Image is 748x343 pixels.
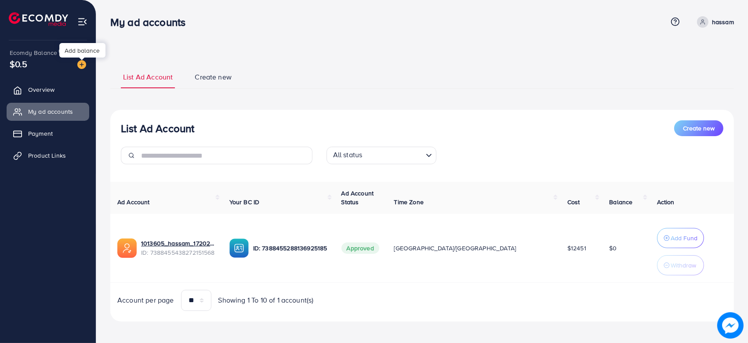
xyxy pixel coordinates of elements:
a: Overview [7,81,89,98]
button: Add Fund [657,228,704,248]
span: Ad Account [117,198,150,206]
a: My ad accounts [7,103,89,120]
span: Your BC ID [229,198,260,206]
span: $12451 [567,244,586,253]
a: Product Links [7,147,89,164]
div: Search for option [327,147,436,164]
span: Account per page [117,295,174,305]
a: hassam [694,16,734,28]
input: Search for option [365,148,422,162]
span: Showing 1 To 10 of 1 account(s) [218,295,314,305]
span: Time Zone [394,198,424,206]
img: ic-ads-acc.e4c84228.svg [117,238,137,258]
div: <span class='underline'>1013605_hassam_1720258849996</span></br>7388455438272151568 [141,239,215,257]
p: Add Fund [671,233,697,243]
span: ID: 7388455438272151568 [141,248,215,257]
span: Create new [195,72,232,82]
img: menu [77,17,87,27]
p: Withdraw [671,260,696,271]
span: Action [657,198,675,206]
span: My ad accounts [28,107,73,116]
a: Payment [7,125,89,142]
span: Create new [683,124,715,133]
h3: List Ad Account [121,122,194,135]
span: Ecomdy Balance [10,48,57,57]
span: List Ad Account [123,72,173,82]
span: [GEOGRAPHIC_DATA]/[GEOGRAPHIC_DATA] [394,244,516,253]
button: Withdraw [657,255,704,275]
button: Create new [674,120,723,136]
span: Approved [341,242,379,254]
p: hassam [712,17,734,27]
span: Balance [609,198,632,206]
img: logo [9,12,68,26]
img: image [77,60,86,69]
span: Ad Account Status [341,189,374,206]
img: ic-ba-acc.ded83a64.svg [229,238,249,258]
span: Cost [567,198,580,206]
span: Overview [28,85,54,94]
p: ID: 7388455288136925185 [253,243,327,253]
span: $0 [609,244,617,253]
img: image [717,312,744,339]
div: Add balance [59,43,105,58]
h3: My ad accounts [110,16,192,29]
a: 1013605_hassam_1720258849996 [141,239,215,248]
span: Product Links [28,151,66,160]
span: Payment [28,129,53,138]
span: All status [331,148,364,162]
span: $0.5 [10,58,28,70]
